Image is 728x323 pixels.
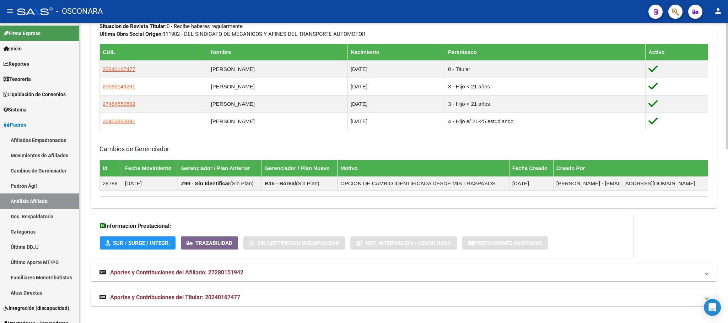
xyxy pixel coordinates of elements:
td: 3 - Hijo < 21 años [445,95,646,113]
td: [DATE] [347,78,445,95]
th: Motivo [338,160,509,176]
td: ( ) [178,176,262,190]
span: Aportes y Contribuciones del Afiliado: 27280151942 [110,269,243,276]
th: Id [100,160,122,176]
span: Sin Plan [232,180,252,186]
td: OPCION DE CAMBIO IDENTIFICADA DESDE MIS TRASPASOS [338,176,509,190]
span: 20450863891 [103,118,135,124]
span: Aportes y Contribuciones del Titular: 20240167477 [110,294,240,301]
span: Integración (discapacidad) [4,304,69,312]
td: [DATE] [347,95,445,113]
td: 28789 [100,176,122,190]
button: Trazabilidad [181,236,238,250]
td: [DATE] [347,60,445,78]
span: Prestaciones Auditadas [474,240,542,246]
mat-expansion-panel-header: Aportes y Contribuciones del Titular: 20240167477 [91,289,717,306]
span: 27484559592 [103,101,135,107]
th: Fecha Movimiento [122,160,178,176]
mat-expansion-panel-header: Aportes y Contribuciones del Afiliado: 27280151942 [91,264,717,281]
span: Trazabilidad [195,240,232,246]
h3: Cambios de Gerenciador [99,144,708,154]
td: [PERSON_NAME] [208,78,347,95]
strong: B15 - Boreal [265,180,296,186]
th: Gerenciador / Plan Nuevo [262,160,338,176]
th: CUIL [100,44,208,60]
span: Sin Plan [298,180,318,186]
td: [PERSON_NAME] [208,60,347,78]
span: Firma Express [4,29,41,37]
button: Prestaciones Auditadas [462,236,548,250]
span: Tesorería [4,75,31,83]
td: [DATE] [122,176,178,190]
strong: Ultima Obra Social Origen: [99,31,163,37]
th: Nombre [208,44,347,60]
mat-icon: menu [6,7,14,15]
th: Creado Por [553,160,708,176]
td: ( ) [262,176,338,190]
h3: Información Prestacional: [100,221,625,231]
td: [PERSON_NAME] [208,95,347,113]
span: SUR / SURGE / INTEGR. [113,240,170,246]
td: [PERSON_NAME] [208,113,347,130]
strong: Z99 - Sin Identificar [181,180,230,186]
th: Fecha Creado [509,160,553,176]
span: Liquidación de Convenios [4,91,66,98]
span: - OSCONARA [56,4,103,19]
span: Not. Internacion / Censo Hosp. [366,240,451,246]
td: [PERSON_NAME] - [EMAIL_ADDRESS][DOMAIN_NAME] [553,176,708,190]
th: Nacimiento [347,44,445,60]
span: Reportes [4,60,29,68]
th: Activo [645,44,708,60]
button: SUR / SURGE / INTEGR. [100,236,176,250]
mat-icon: person [714,7,722,15]
span: 20592149231 [103,83,135,89]
button: Sin Certificado Discapacidad [243,236,345,250]
td: [DATE] [347,113,445,130]
td: 3 - Hijo < 21 años [445,78,646,95]
td: 0 - Titular [445,60,646,78]
strong: Situacion de Revista Titular: [99,23,167,29]
button: Not. Internacion / Censo Hosp. [350,236,457,250]
span: 0 - Recibe haberes regularmente [99,23,243,29]
span: Inicio [4,45,22,53]
span: 20240167477 [103,66,135,72]
td: [DATE] [509,176,553,190]
th: Gerenciador / Plan Anterior [178,160,262,176]
span: 111902 - DEL SINDICATO DE MECANICOS Y AFINES DEL TRANSPORTE AUTOMOTOR [99,31,365,37]
div: Open Intercom Messenger [704,299,721,316]
span: Sin Certificado Discapacidad [257,240,339,246]
span: Padrón [4,121,26,129]
th: Parentesco [445,44,646,60]
td: 4 - Hijo e/ 21-25 estudiando [445,113,646,130]
span: Sistema [4,106,27,114]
